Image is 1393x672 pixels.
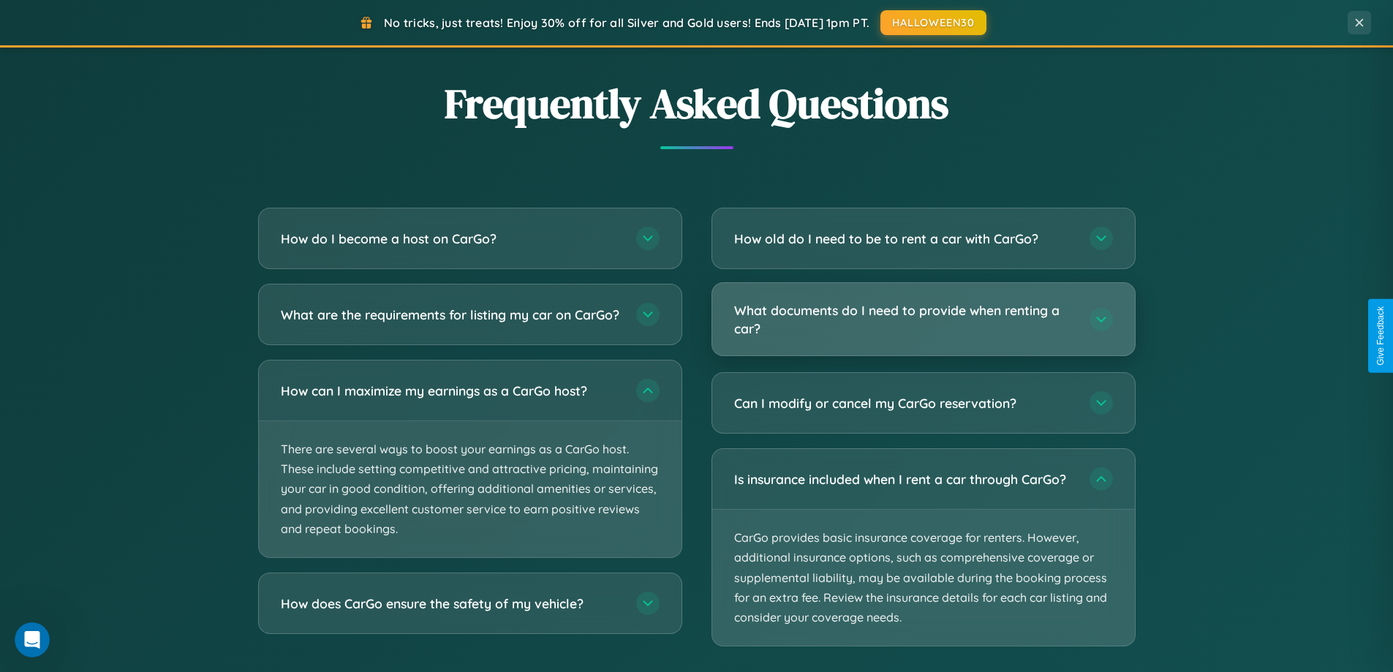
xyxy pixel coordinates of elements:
p: There are several ways to boost your earnings as a CarGo host. These include setting competitive ... [259,421,682,557]
h3: How does CarGo ensure the safety of my vehicle? [281,594,622,613]
h3: How can I maximize my earnings as a CarGo host? [281,382,622,400]
h3: What documents do I need to provide when renting a car? [734,301,1075,337]
h3: What are the requirements for listing my car on CarGo? [281,306,622,324]
h2: Frequently Asked Questions [258,75,1136,132]
button: HALLOWEEN30 [880,10,986,35]
h3: Is insurance included when I rent a car through CarGo? [734,470,1075,488]
h3: How do I become a host on CarGo? [281,230,622,248]
h3: How old do I need to be to rent a car with CarGo? [734,230,1075,248]
span: No tricks, just treats! Enjoy 30% off for all Silver and Gold users! Ends [DATE] 1pm PT. [384,15,869,30]
iframe: Intercom live chat [15,622,50,657]
p: CarGo provides basic insurance coverage for renters. However, additional insurance options, such ... [712,510,1135,646]
h3: Can I modify or cancel my CarGo reservation? [734,394,1075,412]
div: Give Feedback [1375,306,1386,366]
